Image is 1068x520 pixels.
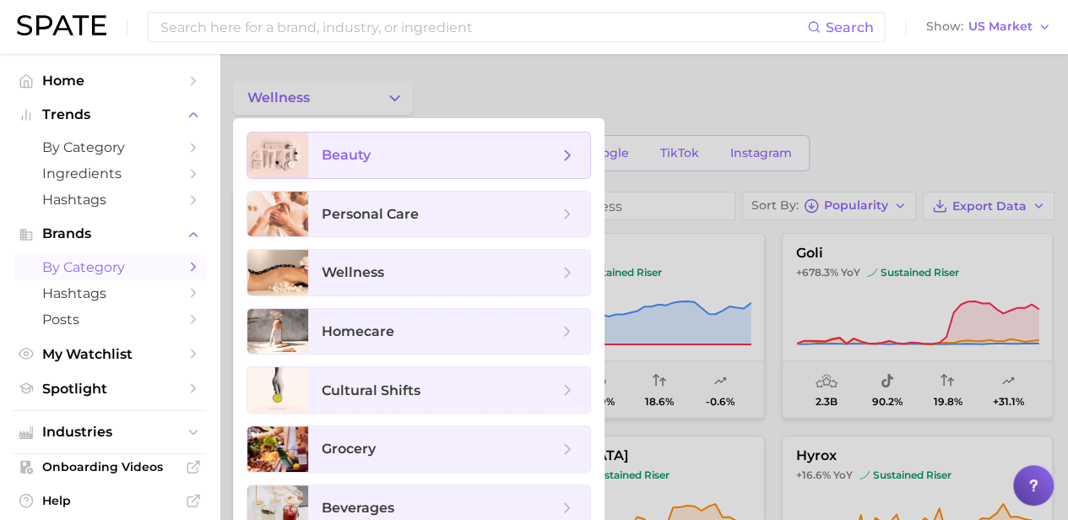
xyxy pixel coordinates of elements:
span: Hashtags [42,192,177,208]
span: Show [926,22,963,31]
a: Spotlight [14,376,206,402]
span: Industries [42,425,177,440]
span: Hashtags [42,285,177,301]
a: by Category [14,134,206,160]
span: cultural shifts [322,382,420,398]
span: Posts [42,311,177,328]
input: Search here for a brand, industry, or ingredient [159,13,807,41]
span: wellness [322,264,384,280]
a: Posts [14,306,206,333]
a: by Category [14,254,206,280]
span: My Watchlist [42,346,177,362]
a: Ingredients [14,160,206,187]
span: Trends [42,107,177,122]
button: ShowUS Market [922,16,1055,38]
span: personal care [322,206,419,222]
span: Search [826,19,874,35]
a: Onboarding Videos [14,454,206,479]
span: Help [42,493,177,508]
span: by Category [42,139,177,155]
span: homecare [322,323,394,339]
span: grocery [322,441,376,457]
img: SPATE [17,15,106,35]
span: Home [42,73,177,89]
span: Ingredients [42,165,177,181]
button: Trends [14,102,206,127]
a: Home [14,68,206,94]
a: Help [14,488,206,513]
button: Brands [14,221,206,246]
span: Brands [42,226,177,241]
span: by Category [42,259,177,275]
span: Onboarding Videos [42,459,177,474]
button: Industries [14,420,206,445]
a: Hashtags [14,280,206,306]
a: My Watchlist [14,341,206,367]
span: beauty [322,147,371,163]
span: Spotlight [42,381,177,397]
span: US Market [968,22,1033,31]
span: beverages [322,500,394,516]
a: Hashtags [14,187,206,213]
